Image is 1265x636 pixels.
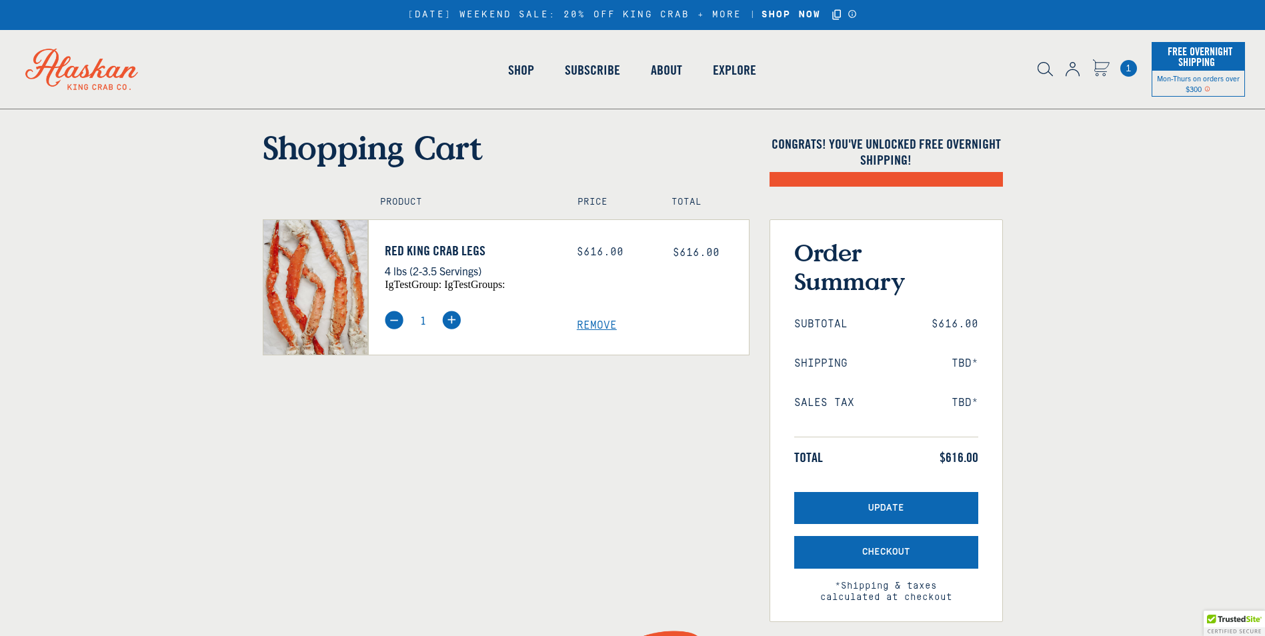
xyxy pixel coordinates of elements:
span: $616.00 [673,247,720,259]
a: Cart [1092,59,1110,79]
img: search [1038,62,1053,77]
img: Alaskan King Crab Co. logo [7,30,157,109]
span: Total [794,449,823,465]
a: About [636,32,698,108]
span: 1 [1120,60,1137,77]
a: Remove [577,319,749,332]
img: plus [442,311,461,329]
h4: Product [380,197,549,208]
strong: SHOP NOW [762,9,821,20]
span: $616.00 [940,449,978,465]
h4: Total [672,197,737,208]
button: Checkout [794,536,978,569]
span: Update [868,503,904,514]
img: Red King Crab Legs - 4 lbs (2-3.5 Servings) [263,220,368,355]
div: $616.00 [577,246,653,259]
h4: Price [577,197,643,208]
span: igTestGroup: [385,279,441,290]
a: Cart [1120,60,1137,77]
button: Update [794,492,978,525]
span: Subtotal [794,318,848,331]
a: Explore [698,32,772,108]
span: Shipping Notice Icon [1204,84,1210,93]
span: Checkout [862,547,910,558]
p: 4 lbs (2-3.5 Servings) [385,262,557,279]
img: minus [385,311,403,329]
a: Shop [493,32,549,108]
div: Trusted Site Badge [1204,611,1265,636]
h1: Shopping Cart [263,128,750,167]
span: Sales Tax [794,397,854,409]
h4: Congrats! You've unlocked FREE OVERNIGHT SHIPPING! [770,136,1003,168]
a: Announcement Bar Modal [848,9,858,19]
a: Red King Crab Legs [385,243,557,259]
img: account [1066,62,1080,77]
span: Shipping [794,357,848,370]
h3: Order Summary [794,238,978,295]
span: $616.00 [932,318,978,331]
span: *Shipping & taxes calculated at checkout [794,569,978,603]
span: igTestGroups: [444,279,505,290]
a: Subscribe [549,32,636,108]
div: [DATE] WEEKEND SALE: 20% OFF KING CRAB + MORE | [407,7,858,23]
span: Mon-Thurs on orders over $300 [1157,73,1240,93]
a: SHOP NOW [757,9,826,21]
span: Free Overnight Shipping [1164,41,1232,72]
